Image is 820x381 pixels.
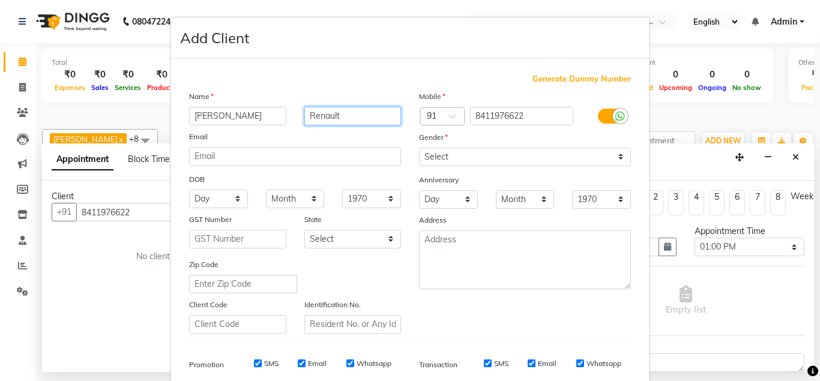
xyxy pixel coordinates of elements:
input: Mobile [470,107,574,125]
label: Anniversary [419,175,459,185]
label: Whatsapp [586,358,621,369]
input: GST Number [189,230,286,248]
input: Client Code [189,315,286,334]
input: Last Name [304,107,402,125]
label: Whatsapp [357,358,391,369]
span: Generate Dummy Number [532,73,631,85]
label: SMS [264,358,279,369]
label: Identification No. [304,299,361,310]
label: Mobile [419,91,445,102]
h4: Add Client [180,27,249,49]
label: Email [189,131,208,142]
input: Email [189,147,401,166]
label: Email [308,358,327,369]
label: Address [419,215,447,226]
input: First Name [189,107,286,125]
label: State [304,214,322,225]
label: Name [189,91,214,102]
label: SMS [494,358,508,369]
label: Promotion [189,359,224,370]
label: Client Code [189,299,228,310]
input: Resident No. or Any Id [304,315,402,334]
label: Gender [419,132,448,143]
label: GST Number [189,214,232,225]
label: Transaction [419,359,457,370]
input: Enter Zip Code [189,275,297,293]
label: DOB [189,174,205,185]
label: Zip Code [189,259,219,270]
label: Email [538,358,556,369]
